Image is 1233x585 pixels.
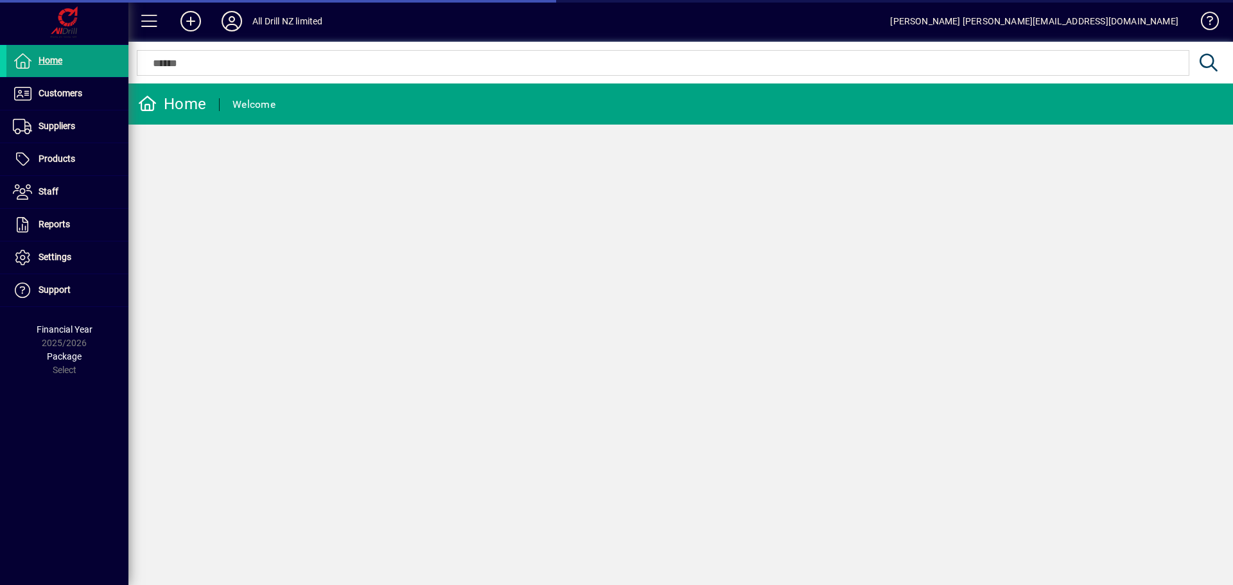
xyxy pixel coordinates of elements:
[39,284,71,295] span: Support
[170,10,211,33] button: Add
[6,78,128,110] a: Customers
[47,351,82,362] span: Package
[252,11,323,31] div: All Drill NZ limited
[39,186,58,196] span: Staff
[39,88,82,98] span: Customers
[39,252,71,262] span: Settings
[39,121,75,131] span: Suppliers
[1191,3,1217,44] a: Knowledge Base
[6,110,128,143] a: Suppliers
[37,324,92,335] span: Financial Year
[6,274,128,306] a: Support
[6,209,128,241] a: Reports
[6,241,128,274] a: Settings
[39,219,70,229] span: Reports
[232,94,275,115] div: Welcome
[39,55,62,65] span: Home
[6,143,128,175] a: Products
[211,10,252,33] button: Profile
[6,176,128,208] a: Staff
[138,94,206,114] div: Home
[890,11,1178,31] div: [PERSON_NAME] [PERSON_NAME][EMAIL_ADDRESS][DOMAIN_NAME]
[39,153,75,164] span: Products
